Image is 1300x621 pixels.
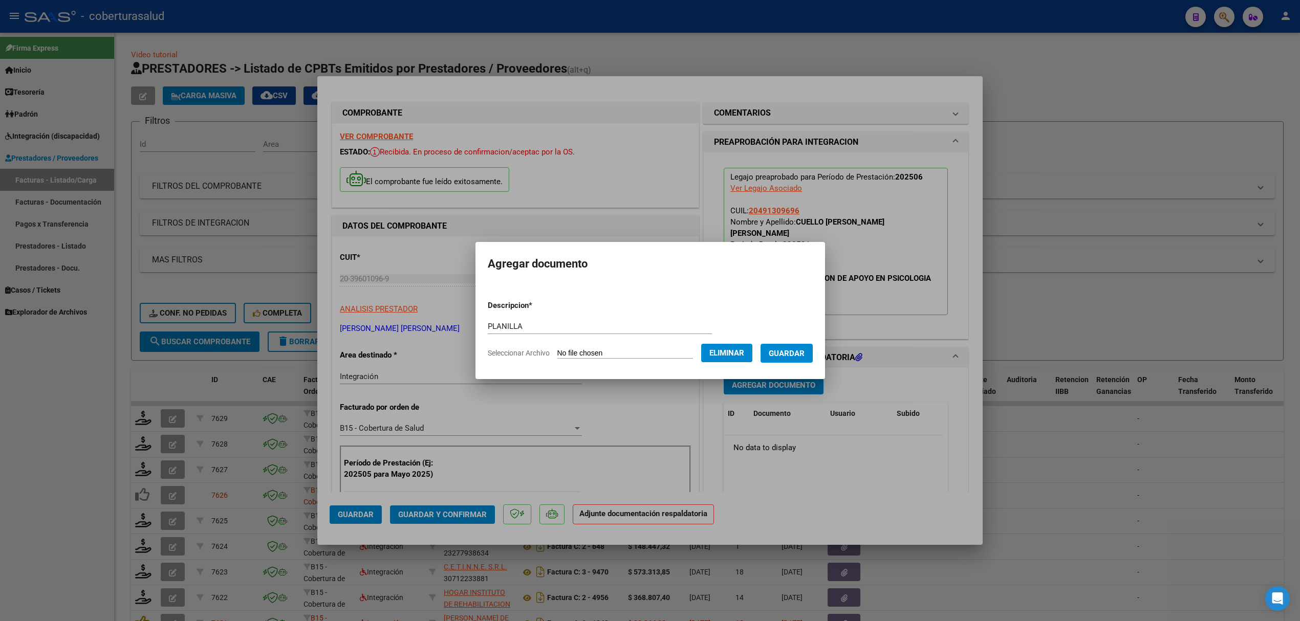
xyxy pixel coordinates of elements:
span: Seleccionar Archivo [488,349,550,357]
span: Guardar [769,349,805,358]
h2: Agregar documento [488,254,813,274]
span: Eliminar [709,348,744,358]
button: Eliminar [701,344,752,362]
div: Open Intercom Messenger [1265,586,1290,611]
button: Guardar [761,344,813,363]
p: Descripcion [488,300,586,312]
